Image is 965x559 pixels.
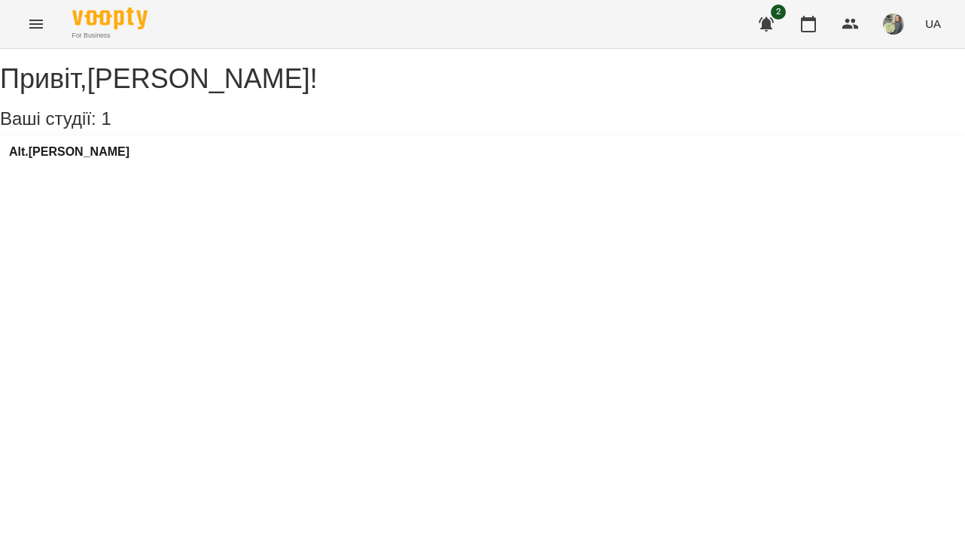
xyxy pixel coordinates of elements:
[18,6,54,42] button: Menu
[925,16,941,32] span: UA
[72,31,148,41] span: For Business
[919,10,947,38] button: UA
[72,8,148,29] img: Voopty Logo
[883,14,904,35] img: ad3b5f67e559e513342960d5b304636a.jpg
[101,108,111,129] span: 1
[9,145,129,159] a: Alt.[PERSON_NAME]
[771,5,786,20] span: 2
